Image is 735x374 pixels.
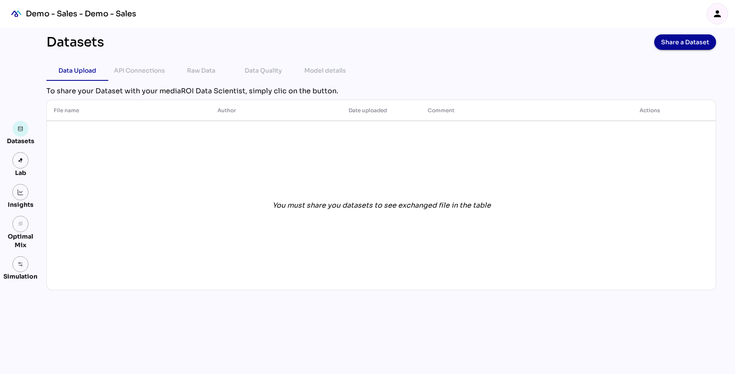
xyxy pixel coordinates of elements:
img: data.svg [18,126,24,132]
div: Lab [11,169,30,177]
div: Model details [304,65,346,76]
th: Author [211,100,342,121]
span: Share a Dataset [661,36,709,48]
i: person [712,9,723,19]
th: File name [47,100,211,121]
div: Datasets [46,34,104,50]
div: You must share you datasets to see exchanged file in the table [273,200,491,211]
img: lab.svg [18,157,24,163]
div: Data Upload [58,65,96,76]
div: Demo - Sales - Demo - Sales [26,9,136,19]
div: API Connections [114,65,165,76]
div: Insights [8,200,34,209]
div: Simulation [3,272,37,281]
div: Data Quality [245,65,282,76]
th: Date uploaded [342,100,420,121]
button: Share a Dataset [654,34,716,50]
th: Actions [585,100,716,121]
img: settings.svg [18,261,24,267]
div: Optimal Mix [3,232,37,249]
div: To share your Dataset with your mediaROI Data Scientist, simply clic on the button. [46,86,716,96]
th: Comment [421,100,585,121]
div: Raw Data [187,65,215,76]
div: Datasets [7,137,34,145]
img: graph.svg [18,189,24,195]
i: grain [18,221,24,227]
div: mediaROI [7,4,26,23]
